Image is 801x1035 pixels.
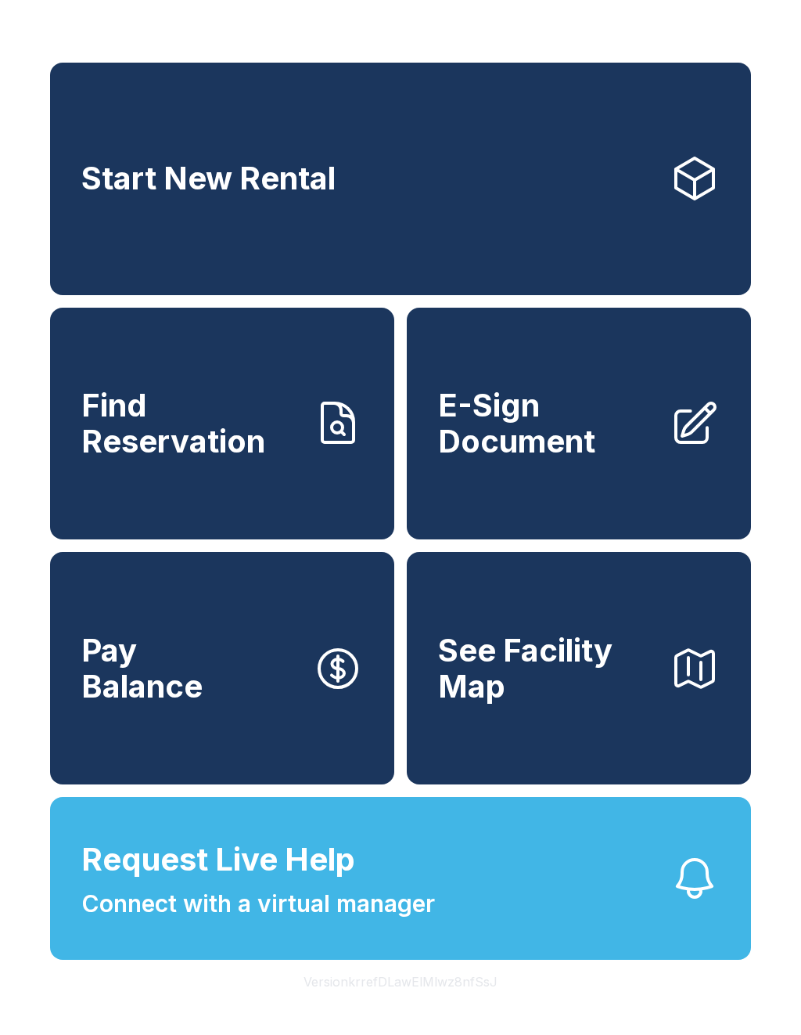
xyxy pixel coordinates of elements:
[438,633,657,704] span: See Facility Map
[407,552,751,784] button: See Facility Map
[81,836,355,883] span: Request Live Help
[50,63,751,295] a: Start New Rental
[50,308,394,540] a: Find Reservation
[407,308,751,540] a: E-Sign Document
[50,797,751,960] button: Request Live HelpConnect with a virtual manager
[81,633,203,704] span: Pay Balance
[50,552,394,784] button: PayBalance
[438,388,657,459] span: E-Sign Document
[81,388,300,459] span: Find Reservation
[81,886,435,921] span: Connect with a virtual manager
[291,960,510,1004] button: VersionkrrefDLawElMlwz8nfSsJ
[81,160,336,197] span: Start New Rental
